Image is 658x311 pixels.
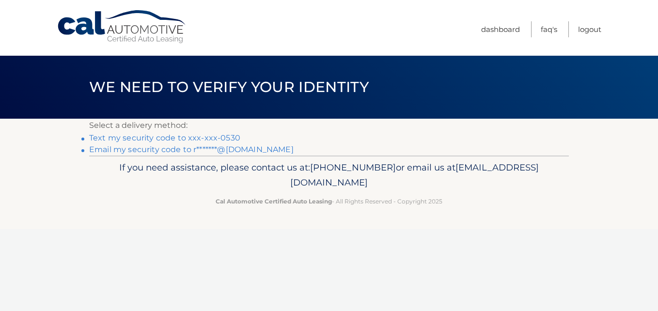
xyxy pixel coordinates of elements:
span: [PHONE_NUMBER] [310,162,396,173]
span: We need to verify your identity [89,78,369,96]
p: - All Rights Reserved - Copyright 2025 [95,196,563,206]
strong: Cal Automotive Certified Auto Leasing [216,198,332,205]
p: If you need assistance, please contact us at: or email us at [95,160,563,191]
a: Logout [578,21,601,37]
p: Select a delivery method: [89,119,569,132]
a: Dashboard [481,21,520,37]
a: Email my security code to r*******@[DOMAIN_NAME] [89,145,294,154]
a: Text my security code to xxx-xxx-0530 [89,133,240,142]
a: FAQ's [541,21,557,37]
a: Cal Automotive [57,10,188,44]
